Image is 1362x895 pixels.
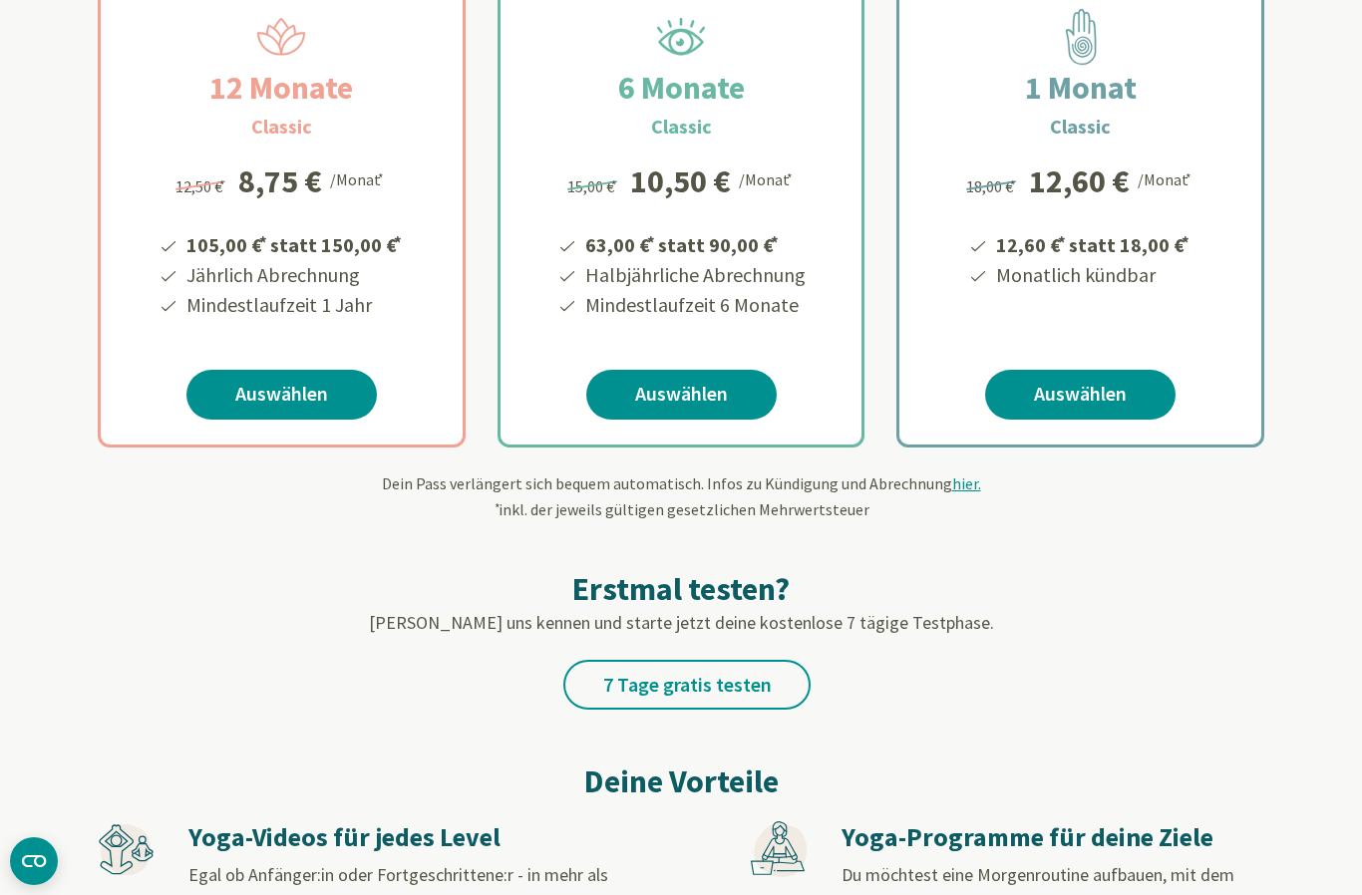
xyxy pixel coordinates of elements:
[183,290,405,320] li: Mindestlaufzeit 1 Jahr
[98,609,1264,636] p: [PERSON_NAME] uns kennen und starte jetzt deine kostenlose 7 tägige Testphase.
[1050,112,1111,142] h3: Classic
[183,226,405,260] li: 105,00 € statt 150,00 €
[563,660,811,710] a: 7 Tage gratis testen
[493,499,869,519] span: inkl. der jeweils gültigen gesetzlichen Mehrwertsteuer
[651,112,712,142] h3: Classic
[993,226,1192,260] li: 12,60 € statt 18,00 €
[842,821,1262,854] h3: Yoga-Programme für deine Ziele
[966,176,1019,196] span: 18,00 €
[586,370,777,420] a: Auswählen
[570,64,793,112] h2: 6 Monate
[98,471,1264,521] div: Dein Pass verlängert sich bequem automatisch. Infos zu Kündigung und Abrechnung
[985,370,1176,420] a: Auswählen
[10,837,58,885] button: CMP-Widget öffnen
[567,176,620,196] span: 15,00 €
[183,260,405,290] li: Jährlich Abrechnung
[993,260,1192,290] li: Monatlich kündbar
[162,64,401,112] h2: 12 Monate
[739,165,796,191] div: /Monat
[630,165,731,197] div: 10,50 €
[98,757,1264,805] h2: Deine Vorteile
[582,290,806,320] li: Mindestlaufzeit 6 Monate
[238,165,322,197] div: 8,75 €
[1138,165,1194,191] div: /Monat
[251,112,312,142] h3: Classic
[175,176,228,196] span: 12,50 €
[582,226,806,260] li: 63,00 € statt 90,00 €
[952,473,981,493] span: hier.
[98,569,1264,609] h2: Erstmal testen?
[977,64,1185,112] h2: 1 Monat
[582,260,806,290] li: Halbjährliche Abrechnung
[330,165,387,191] div: /Monat
[1029,165,1130,197] div: 12,60 €
[188,821,609,854] h3: Yoga-Videos für jedes Level
[186,370,377,420] a: Auswählen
